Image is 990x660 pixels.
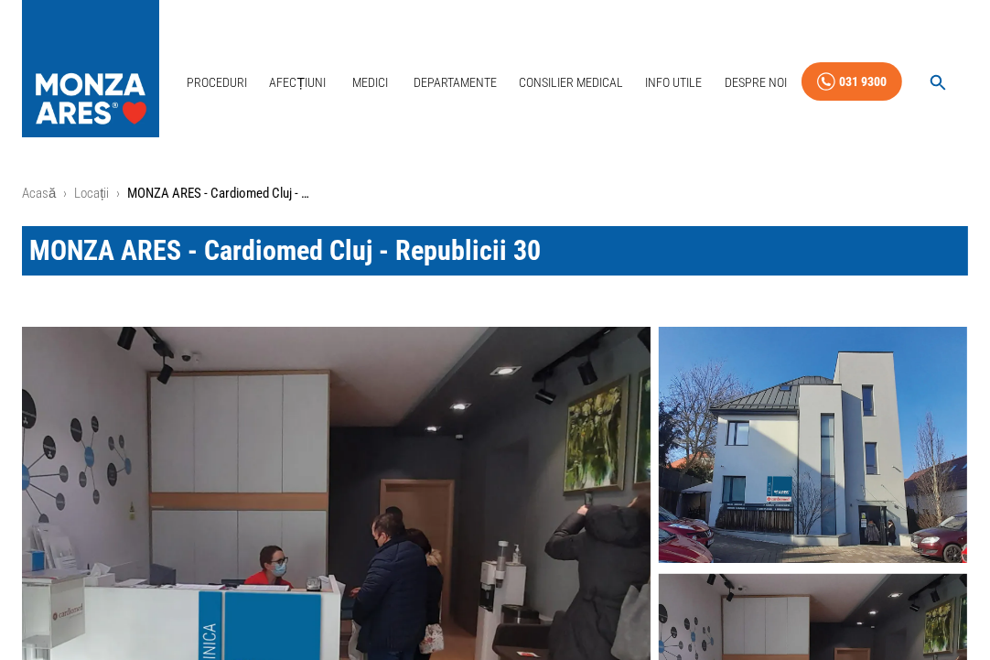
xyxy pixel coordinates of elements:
[717,64,794,102] a: Despre Noi
[22,185,56,201] a: Acasă
[22,183,968,204] nav: breadcrumb
[406,64,504,102] a: Departamente
[659,326,967,562] img: Ares Cardiomed din strada Republicii 30
[839,70,887,93] div: 031 9300
[117,183,121,204] li: ›
[262,64,333,102] a: Afecțiuni
[29,234,541,266] span: MONZA ARES - Cardiomed Cluj - Republicii 30
[511,64,630,102] a: Consilier Medical
[340,64,399,102] a: Medici
[639,64,710,102] a: Info Utile
[74,185,109,201] a: Locații
[128,183,311,204] p: MONZA ARES - Cardiomed Cluj - Republicii 30
[63,183,67,204] li: ›
[179,64,254,102] a: Proceduri
[802,62,902,102] a: 031 9300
